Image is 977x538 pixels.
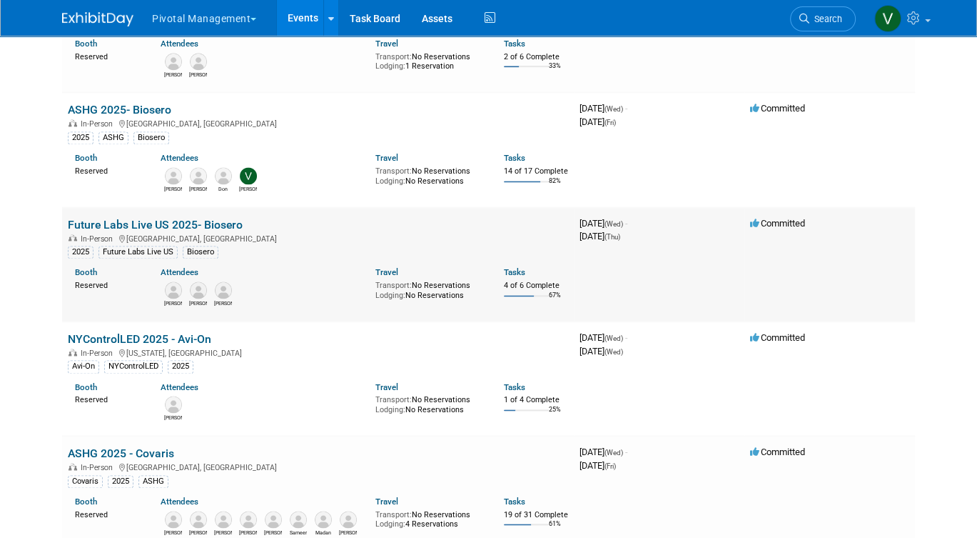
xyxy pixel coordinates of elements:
div: 2 of 6 Complete [504,52,568,62]
div: 2025 [68,131,93,144]
div: [US_STATE], [GEOGRAPHIC_DATA] [68,347,568,358]
div: [GEOGRAPHIC_DATA], [GEOGRAPHIC_DATA] [68,461,568,472]
img: Chirag Patel [190,282,207,299]
span: Committed [750,103,805,114]
img: Valerie Weld [874,5,901,32]
img: Don Janezic [215,167,232,184]
div: Chirag Patel [189,299,207,307]
a: Travel [375,497,398,507]
div: Biosero [183,246,218,259]
div: Madan Ambavaram, Ph.D. [314,528,332,537]
span: Transport: [375,52,412,61]
span: (Wed) [604,105,623,113]
div: Robert Riegelhaupt [164,70,182,79]
a: Tasks [504,39,525,49]
span: Search [809,14,842,24]
div: Jared Hoffman [189,70,207,79]
div: ASHG [138,475,168,488]
div: Reserved [75,278,139,291]
a: Search [790,6,856,31]
div: Joseph (Joe) Rodriguez [164,299,182,307]
span: - [625,332,627,343]
div: Jared Hoffman [214,528,232,537]
div: 2025 [68,246,93,259]
span: [DATE] [579,231,620,241]
img: Joseph (Joe) Rodriguez [165,282,182,299]
img: In-Person Event [69,463,77,470]
a: Tasks [504,497,525,507]
a: Booth [75,382,97,392]
div: No Reservations No Reservations [375,164,482,186]
span: In-Person [81,349,117,358]
div: Reserved [75,392,139,405]
a: Attendees [161,382,198,392]
img: Robert Riegelhaupt [190,511,207,528]
div: No Reservations 4 Reservations [375,507,482,529]
a: Attendees [161,39,198,49]
a: ASHG 2025- Biosero [68,103,171,116]
span: (Thu) [604,233,620,241]
span: (Fri) [604,119,616,126]
td: 82% [549,177,561,196]
div: Avi-On [68,360,99,373]
div: Eugenio Daviso, Ph.D. [264,528,282,537]
span: [DATE] [579,447,627,457]
a: Travel [375,153,398,163]
img: David Dow [340,511,357,528]
div: Patricia Daggett [164,528,182,537]
span: Transport: [375,510,412,519]
a: Travel [375,382,398,392]
div: Biosero [133,131,169,144]
div: Joe McGrath [164,413,182,422]
span: Lodging: [375,291,405,300]
div: Sameer Vasantgadkar [289,528,307,537]
div: Reserved [75,164,139,176]
a: Future Labs Live US 2025- Biosero [68,218,243,231]
div: No Reservations No Reservations [375,278,482,300]
img: In-Person Event [69,349,77,356]
div: 19 of 31 Complete [504,510,568,520]
span: - [625,447,627,457]
div: 4 of 6 Complete [504,281,568,291]
div: Noah Vanderhyde [214,299,232,307]
img: Jared Hoffman [215,511,232,528]
span: Transport: [375,395,412,404]
span: (Wed) [604,220,623,228]
a: Tasks [504,153,525,163]
div: 2025 [108,475,133,488]
a: NYControlLED 2025 - Avi-On [68,332,211,346]
span: Lodging: [375,519,405,529]
div: Reserved [75,49,139,62]
a: Tasks [504,267,525,277]
span: (Wed) [604,334,623,342]
div: No Reservations No Reservations [375,392,482,414]
div: 14 of 17 Complete [504,166,568,176]
div: ASHG [98,131,128,144]
div: No Reservations 1 Reservation [375,49,482,71]
div: Don Janezic [214,184,232,193]
span: - [625,103,627,114]
a: Tasks [504,382,525,392]
span: Committed [750,447,805,457]
a: Attendees [161,497,198,507]
div: 1 of 4 Complete [504,395,568,405]
span: Lodging: [375,176,405,186]
a: Booth [75,497,97,507]
img: Jared Hoffman [190,53,207,70]
img: In-Person Event [69,234,77,241]
div: NYControlLED [104,360,163,373]
span: Lodging: [375,405,405,414]
div: Michael Malanga [189,184,207,193]
div: 2025 [168,360,193,373]
td: 67% [549,292,561,311]
img: Sameer Vasantgadkar [290,511,307,528]
img: ExhibitDay [62,12,133,26]
div: Reserved [75,507,139,520]
td: 33% [549,62,561,81]
img: Michael Malanga [190,167,207,184]
span: [DATE] [579,218,627,229]
span: (Wed) [604,449,623,457]
span: Lodging: [375,61,405,71]
span: Committed [750,218,805,229]
img: Joe McGrath [165,396,182,413]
